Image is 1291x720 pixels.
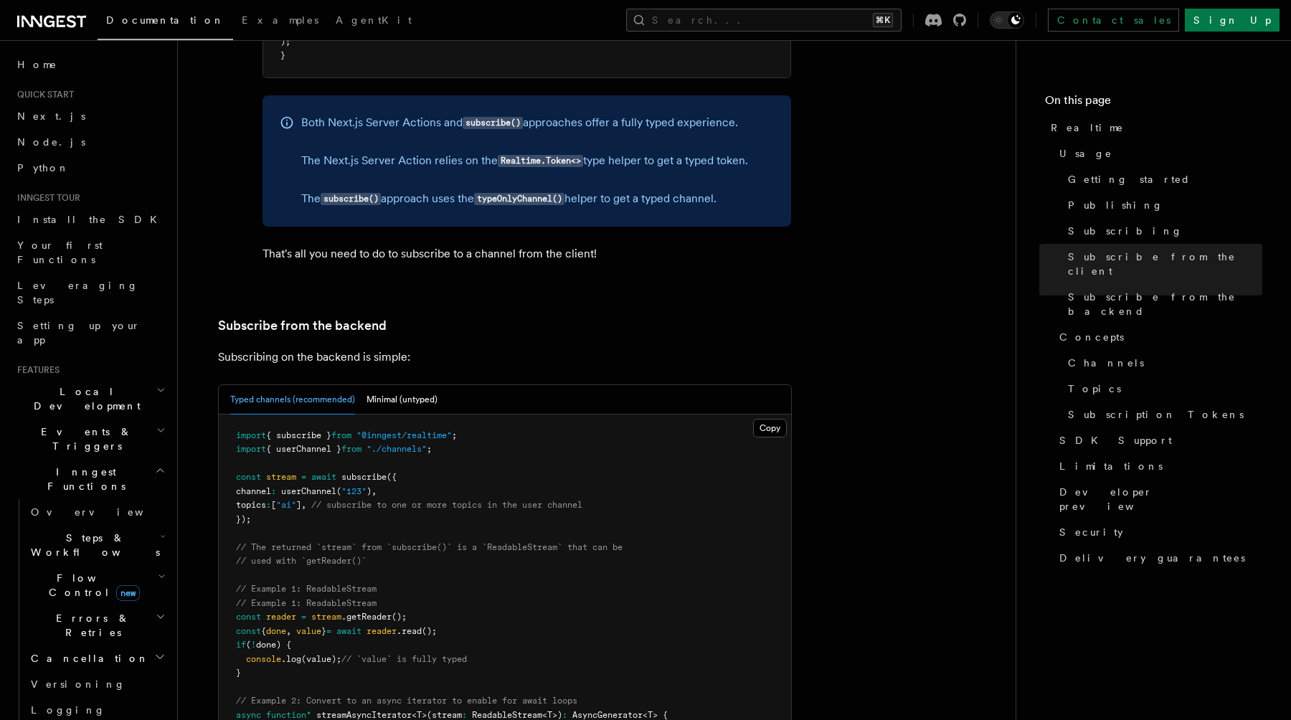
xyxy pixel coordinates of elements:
span: Logging [31,704,105,716]
span: (value); [301,654,341,664]
button: Errors & Retries [25,605,169,645]
a: Getting started [1062,166,1262,192]
span: }); [236,514,251,524]
span: { [261,626,266,636]
span: await [336,626,361,636]
a: Publishing [1062,192,1262,218]
span: ( [246,640,251,650]
span: ; [452,430,457,440]
span: // `value` is fully typed [341,654,467,664]
span: // Example 2: Convert to an async iterator to enable for await loops [236,696,577,706]
span: Channels [1068,356,1144,370]
span: stream [311,612,341,622]
button: Cancellation [25,645,169,671]
span: Examples [242,14,318,26]
span: Flow Control [25,571,158,600]
a: Home [11,52,169,77]
span: < [542,710,547,720]
button: Search...⌘K [626,9,902,32]
span: Events & Triggers [11,425,156,453]
span: Install the SDK [17,214,166,225]
span: Next.js [17,110,85,122]
a: Contact sales [1048,9,1179,32]
span: } [236,668,241,678]
span: < [412,710,417,720]
span: reader [266,612,296,622]
span: from [341,444,361,454]
span: import [236,444,266,454]
button: Inngest Functions [11,459,169,499]
span: Documentation [106,14,224,26]
span: ) [367,486,372,496]
span: Home [17,57,57,72]
span: >) [552,710,562,720]
span: subscribe [341,472,387,482]
span: { subscribe } [266,430,331,440]
a: Concepts [1054,324,1262,350]
span: Node.js [17,136,85,148]
span: // The returned `stream` from `subscribe()` is a `ReadableStream` that can be [236,542,623,552]
span: "@inngest/realtime" [356,430,452,440]
span: "ai" [276,500,296,510]
button: Toggle dark mode [990,11,1024,29]
span: < [643,710,648,720]
span: T [648,710,653,720]
a: Limitations [1054,453,1262,479]
button: Steps & Workflows [25,525,169,565]
button: Flow Controlnew [25,565,169,605]
a: Python [11,155,169,181]
a: Setting up your app [11,313,169,353]
span: done) { [256,640,291,650]
button: Local Development [11,379,169,419]
span: Topics [1068,382,1121,396]
a: Security [1054,519,1262,545]
a: Developer preview [1054,479,1262,519]
span: : [266,500,271,510]
a: Documentation [98,4,233,40]
span: topics [236,500,266,510]
span: } [280,50,285,60]
span: = [301,612,306,622]
a: Leveraging Steps [11,273,169,313]
span: Usage [1059,146,1112,161]
span: > { [653,710,668,720]
span: [ [271,500,276,510]
a: Examples [233,4,327,39]
kbd: ⌘K [873,13,893,27]
a: Subscribe from the client [1062,244,1262,284]
span: .log [281,654,301,664]
a: Sign Up [1185,9,1280,32]
span: const [236,612,261,622]
span: Getting started [1068,172,1191,186]
span: , [301,500,306,510]
a: SDK Support [1054,427,1262,453]
span: = [301,472,306,482]
span: const [236,472,261,482]
span: userChannel [281,486,336,496]
p: The approach uses the helper to get a typed channel. [301,189,748,209]
span: : [562,710,567,720]
span: { userChannel } [266,444,341,454]
span: SDK Support [1059,433,1172,447]
span: Subscribe from the backend [1068,290,1262,318]
code: typeOnlyChannel() [474,193,564,205]
span: async [236,710,261,720]
a: Overview [25,499,169,525]
span: reader [367,626,397,636]
span: ( [336,486,341,496]
span: const [236,626,261,636]
code: subscribe() [321,193,381,205]
span: AgentKit [336,14,412,26]
a: Subscribe from the backend [218,316,387,336]
a: Node.js [11,129,169,155]
span: Errors & Retries [25,611,156,640]
span: T [417,710,422,720]
span: .read [397,626,422,636]
span: ] [296,500,301,510]
a: Subscribe from the backend [1062,284,1262,324]
span: >(stream [422,710,462,720]
span: ); [280,37,290,47]
span: Your first Functions [17,240,103,265]
span: if [236,640,246,650]
a: Usage [1054,141,1262,166]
